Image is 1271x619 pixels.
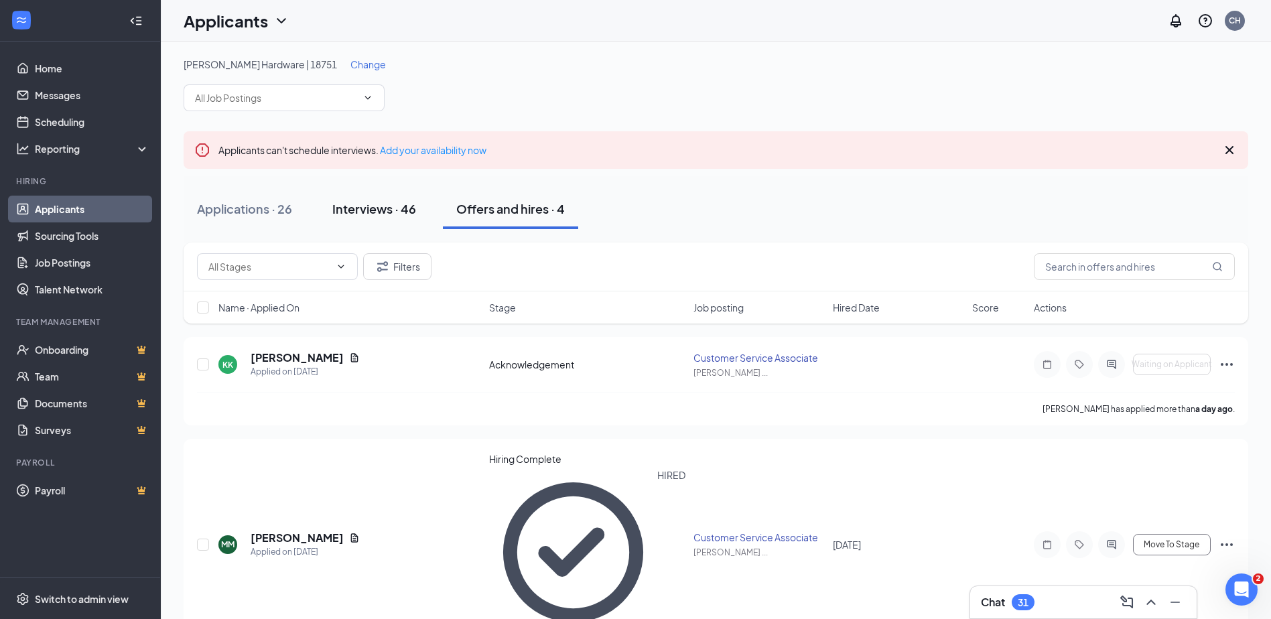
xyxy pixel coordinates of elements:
svg: Tag [1071,359,1087,370]
div: KK [222,359,233,370]
button: Waiting on Applicant [1133,354,1211,375]
span: [DATE] [833,539,861,551]
h3: Chat [981,595,1005,610]
svg: ChevronDown [362,92,373,103]
h1: Applicants [184,9,268,32]
span: [PERSON_NAME] Hardware | 18751 [184,58,337,70]
span: 2 [1253,573,1264,584]
svg: Note [1039,359,1055,370]
svg: Document [349,352,360,363]
svg: ActiveChat [1103,359,1120,370]
input: Search in offers and hires [1034,253,1235,280]
svg: Cross [1221,142,1237,158]
button: Filter Filters [363,253,431,280]
button: ChevronUp [1140,592,1162,613]
svg: Note [1039,539,1055,550]
a: Talent Network [35,276,149,303]
div: CH [1229,15,1241,26]
a: TeamCrown [35,363,149,390]
div: Switch to admin view [35,592,129,606]
svg: Analysis [16,142,29,155]
a: Job Postings [35,249,149,276]
svg: Filter [375,259,391,275]
svg: QuestionInfo [1197,13,1213,29]
a: Scheduling [35,109,149,135]
svg: Ellipses [1219,356,1235,372]
div: Interviews · 46 [332,200,416,217]
svg: ChevronDown [273,13,289,29]
svg: Error [194,142,210,158]
a: DocumentsCrown [35,390,149,417]
a: PayrollCrown [35,477,149,504]
svg: Ellipses [1219,537,1235,553]
span: Waiting on Applicant [1132,360,1212,369]
span: Hired Date [833,301,880,314]
input: All Job Postings [195,90,357,105]
div: 31 [1018,597,1028,608]
button: ComposeMessage [1116,592,1138,613]
svg: Minimize [1167,594,1183,610]
div: Reporting [35,142,150,155]
h5: [PERSON_NAME] [251,531,344,545]
div: [PERSON_NAME] ... [693,547,825,558]
input: All Stages [208,259,330,274]
svg: ComposeMessage [1119,594,1135,610]
svg: WorkstreamLogo [15,13,28,27]
span: Move To Stage [1144,540,1199,549]
div: Applied on [DATE] [251,545,360,559]
div: Hiring Complete [489,452,686,466]
a: Applicants [35,196,149,222]
div: [PERSON_NAME] ... [693,367,825,379]
svg: Settings [16,592,29,606]
div: Customer Service Associate [693,351,825,364]
div: Applied on [DATE] [251,365,360,379]
a: SurveysCrown [35,417,149,443]
span: Score [972,301,999,314]
span: Name · Applied On [218,301,299,314]
div: Team Management [16,316,147,328]
span: Stage [489,301,516,314]
span: Actions [1034,301,1067,314]
svg: Document [349,533,360,543]
svg: MagnifyingGlass [1212,261,1223,272]
svg: ChevronUp [1143,594,1159,610]
a: Add your availability now [380,144,486,156]
div: Hiring [16,176,147,187]
b: a day ago [1195,404,1233,414]
div: Applications · 26 [197,200,292,217]
p: [PERSON_NAME] has applied more than . [1043,403,1235,415]
svg: ActiveChat [1103,539,1120,550]
svg: Collapse [129,14,143,27]
div: Offers and hires · 4 [456,200,565,217]
span: Job posting [693,301,744,314]
button: Minimize [1164,592,1186,613]
div: Payroll [16,457,147,468]
a: Home [35,55,149,82]
span: Applicants can't schedule interviews. [218,144,486,156]
svg: Notifications [1168,13,1184,29]
button: Move To Stage [1133,534,1211,555]
div: MM [221,539,235,550]
h5: [PERSON_NAME] [251,350,344,365]
span: Change [350,58,386,70]
a: Sourcing Tools [35,222,149,249]
a: Messages [35,82,149,109]
iframe: Intercom live chat [1225,573,1258,606]
div: Customer Service Associate [693,531,825,544]
div: Acknowledgement [489,358,686,371]
a: OnboardingCrown [35,336,149,363]
svg: Tag [1071,539,1087,550]
svg: ChevronDown [336,261,346,272]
